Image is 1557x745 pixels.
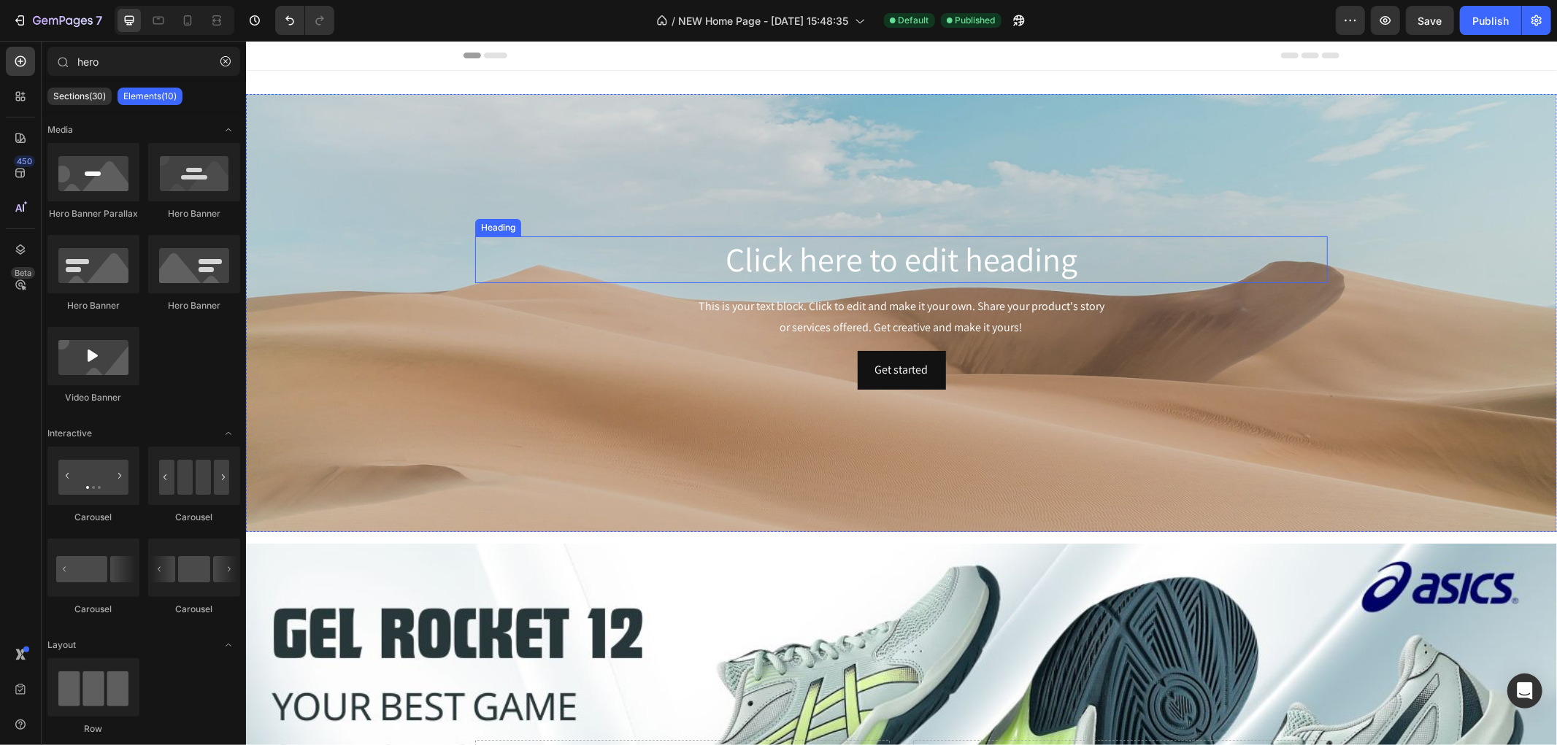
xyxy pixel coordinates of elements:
[47,47,240,76] input: Search Sections & Elements
[1406,6,1454,35] button: Save
[47,603,139,616] div: Carousel
[47,722,139,736] div: Row
[47,427,92,440] span: Interactive
[148,299,240,312] div: Hero Banner
[11,267,35,279] div: Beta
[672,13,676,28] span: /
[217,118,240,142] span: Toggle open
[899,14,929,27] span: Default
[47,391,139,404] div: Video Banner
[679,13,849,28] span: NEW Home Page - [DATE] 15:48:35
[1472,13,1509,28] div: Publish
[123,90,177,102] p: Elements(10)
[956,14,996,27] span: Published
[612,310,700,349] button: Get started
[148,207,240,220] div: Hero Banner
[96,12,102,29] p: 7
[275,6,334,35] div: Undo/Redo
[148,511,240,524] div: Carousel
[217,422,240,445] span: Toggle open
[53,90,106,102] p: Sections(30)
[246,41,1557,745] iframe: To enrich screen reader interactions, please activate Accessibility in Grammarly extension settings
[6,6,109,35] button: 7
[47,207,139,220] div: Hero Banner Parallax
[1460,6,1521,35] button: Publish
[47,638,76,652] span: Layout
[47,299,139,312] div: Hero Banner
[1418,15,1442,27] span: Save
[629,319,683,340] div: Get started
[47,123,73,136] span: Media
[148,603,240,616] div: Carousel
[14,155,35,167] div: 450
[1507,673,1542,709] div: Open Intercom Messenger
[47,511,139,524] div: Carousel
[217,633,240,657] span: Toggle open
